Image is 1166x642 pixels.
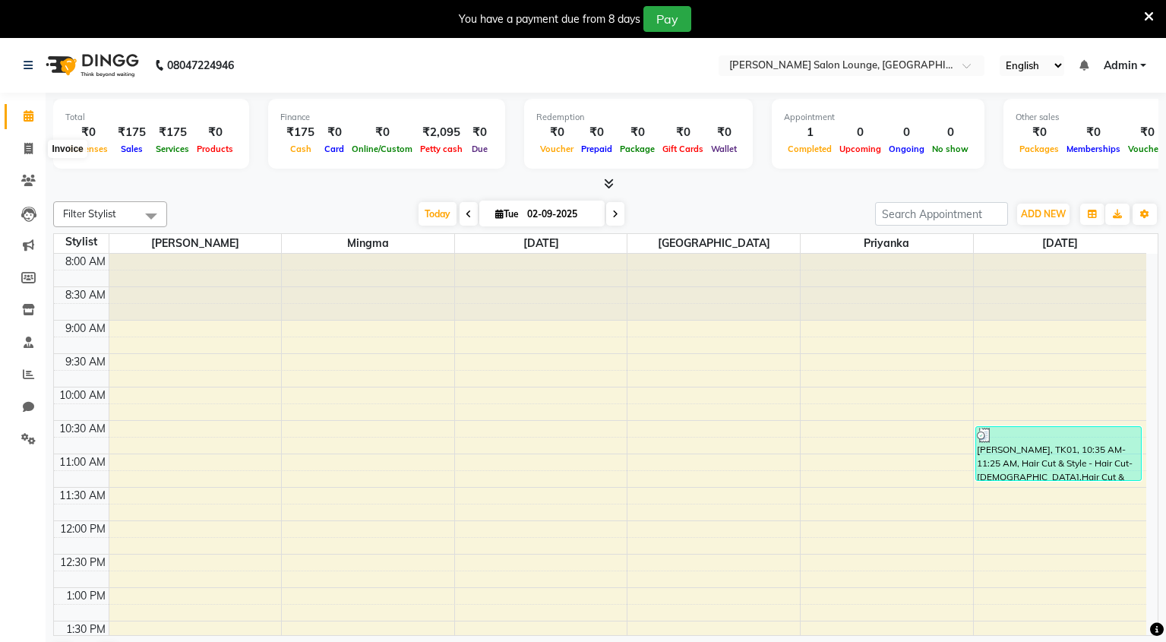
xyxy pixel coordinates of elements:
div: 1 [784,124,836,141]
div: 11:00 AM [56,454,109,470]
div: ₹175 [280,124,321,141]
div: ₹0 [707,124,741,141]
div: 1:30 PM [63,621,109,637]
span: Ongoing [885,144,928,154]
div: 0 [836,124,885,141]
span: Petty cash [416,144,466,154]
div: 12:30 PM [57,555,109,571]
div: 10:00 AM [56,387,109,403]
span: Memberships [1063,144,1124,154]
div: ₹0 [577,124,616,141]
div: 0 [885,124,928,141]
span: Tue [491,208,523,220]
div: ₹2,095 [416,124,466,141]
span: [PERSON_NAME] [109,234,282,253]
span: Card [321,144,348,154]
div: 0 [928,124,972,141]
span: Package [616,144,659,154]
span: Services [152,144,193,154]
b: 08047224946 [167,44,234,87]
span: [GEOGRAPHIC_DATA] [627,234,800,253]
div: 8:00 AM [62,254,109,270]
div: ₹0 [193,124,237,141]
span: Completed [784,144,836,154]
span: Mingma [282,234,454,253]
span: Products [193,144,237,154]
div: 9:30 AM [62,354,109,370]
div: ₹0 [536,124,577,141]
span: Admin [1104,58,1137,74]
div: 9:00 AM [62,321,109,337]
div: ₹0 [1016,124,1063,141]
span: Sales [117,144,147,154]
div: ₹0 [321,124,348,141]
div: 11:30 AM [56,488,109,504]
span: Upcoming [836,144,885,154]
div: Total [65,111,237,124]
span: Prepaid [577,144,616,154]
span: ADD NEW [1021,208,1066,220]
div: Appointment [784,111,972,124]
div: ₹0 [659,124,707,141]
span: Cash [286,144,315,154]
div: ₹0 [65,124,112,141]
input: Search Appointment [875,202,1008,226]
div: ₹0 [348,124,416,141]
div: Redemption [536,111,741,124]
div: 12:00 PM [57,521,109,537]
img: logo [39,44,143,87]
span: Online/Custom [348,144,416,154]
span: Packages [1016,144,1063,154]
div: 10:30 AM [56,421,109,437]
input: 2025-09-02 [523,203,599,226]
div: ₹0 [616,124,659,141]
span: Filter Stylist [63,207,116,220]
span: Priyanka [801,234,973,253]
div: ₹175 [112,124,152,141]
div: Stylist [54,234,109,250]
span: Gift Cards [659,144,707,154]
div: Invoice [48,140,87,158]
span: Wallet [707,144,741,154]
div: Finance [280,111,493,124]
button: ADD NEW [1017,204,1070,225]
span: [DATE] [974,234,1146,253]
span: [DATE] [455,234,627,253]
span: Today [419,202,457,226]
div: [PERSON_NAME], TK01, 10:35 AM-11:25 AM, Hair Cut & Style - Hair Cut-[DEMOGRAPHIC_DATA],Hair Cut &... [976,427,1142,480]
div: You have a payment due from 8 days [459,11,640,27]
button: Pay [643,6,691,32]
span: No show [928,144,972,154]
span: Due [468,144,491,154]
div: 8:30 AM [62,287,109,303]
div: ₹0 [1063,124,1124,141]
div: ₹0 [466,124,493,141]
div: ₹175 [152,124,193,141]
div: 1:00 PM [63,588,109,604]
span: Voucher [536,144,577,154]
